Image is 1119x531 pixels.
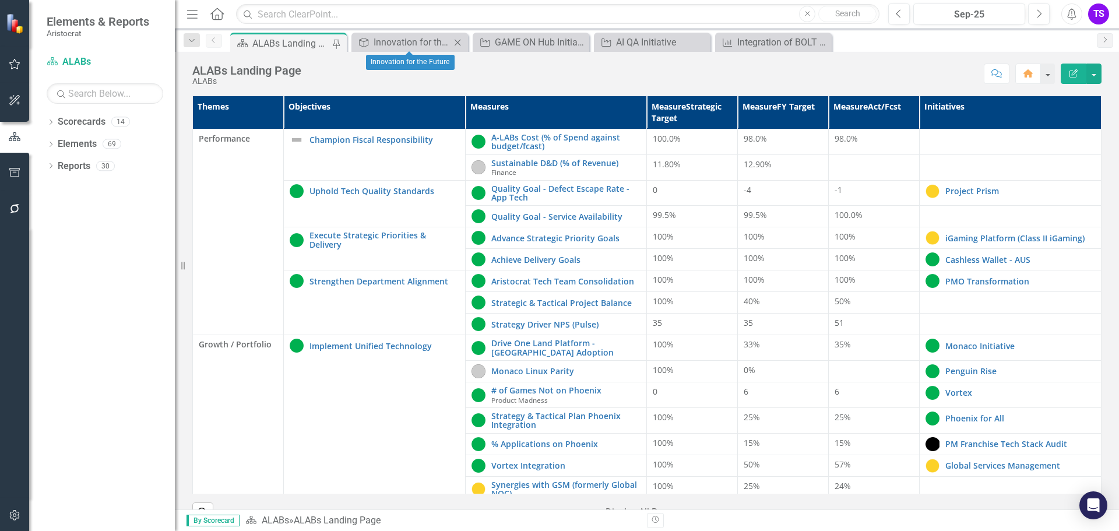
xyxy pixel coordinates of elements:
div: 30 [96,161,115,171]
img: On Track [471,274,485,288]
a: Strategy & Tactical Plan Phoenix Integration [491,412,641,430]
span: -1 [835,184,842,195]
a: Sustainable D&D (% of Revenue) [491,159,641,167]
img: On Track [290,274,304,288]
span: 50% [744,459,760,470]
span: 50% [835,296,851,307]
div: Open Intercom Messenger [1079,491,1107,519]
a: GAME ON Hub Initiative [476,35,586,50]
td: Double-Click to Edit Right Click for Context Menu [920,455,1102,476]
td: Double-Click to Edit Right Click for Context Menu [283,180,465,227]
span: 35 [744,317,753,328]
span: 15% [744,437,760,448]
input: Search Below... [47,83,163,104]
td: Double-Click to Edit Right Click for Context Menu [283,129,465,181]
span: 51 [835,317,844,328]
div: Innovation for the Future [366,55,455,70]
a: Advance Strategic Priority Goals [491,234,641,242]
div: Sep-25 [917,8,1021,22]
a: Uphold Tech Quality Standards [309,187,459,195]
span: 100% [653,252,674,263]
a: Innovation for the Future [354,35,451,50]
span: 40% [744,296,760,307]
a: Phoenix for All [945,414,1095,423]
td: Double-Click to Edit Right Click for Context Menu [465,270,647,292]
td: Double-Click to Edit Right Click for Context Menu [920,270,1102,292]
img: On Track [290,184,304,198]
span: 100% [744,252,765,263]
td: Double-Click to Edit Right Click for Context Menu [465,476,647,502]
td: Double-Click to Edit Right Click for Context Menu [920,227,1102,249]
button: Search [818,6,877,22]
td: Double-Click to Edit Right Click for Context Menu [465,249,647,270]
span: 0 [653,184,657,195]
div: 69 [103,139,121,149]
a: Synergies with GSM (formerly Global NOC) [491,480,641,498]
span: By Scorecard [186,515,240,526]
img: On Track [471,296,485,310]
span: 11.80% [653,159,681,170]
span: 35 [653,317,662,328]
div: Innovation for the Future [374,35,451,50]
td: Double-Click to Edit Right Click for Context Menu [920,180,1102,206]
img: On Track [290,233,304,247]
a: Strengthen Department Alignment [309,277,459,286]
span: 57% [835,459,851,470]
td: Double-Click to Edit Right Click for Context Menu [465,433,647,455]
img: On Track [471,209,485,223]
img: On Track [471,135,485,149]
span: 100% [653,412,674,423]
td: Double-Click to Edit Right Click for Context Menu [465,206,647,227]
div: ALABs Landing Page [252,36,329,51]
span: 100% [653,339,674,350]
span: 100% [744,231,765,242]
span: 98.0% [744,133,767,144]
span: Performance [199,133,277,145]
td: Double-Click to Edit Right Click for Context Menu [465,129,647,155]
span: 35% [835,339,851,350]
td: Double-Click to Edit Right Click for Context Menu [465,407,647,433]
span: 33% [744,339,760,350]
span: 100% [835,231,856,242]
td: Double-Click to Edit Right Click for Context Menu [920,335,1102,361]
span: Growth / Portfolio [199,339,277,350]
img: On Track [926,274,939,288]
span: 12.90% [744,159,772,170]
span: Search [835,9,860,18]
a: AI QA Initiative [597,35,708,50]
a: % Applications on Phoenix [491,439,641,448]
a: Strategic & Tactical Project Balance [491,298,641,307]
td: Double-Click to Edit Right Click for Context Menu [283,270,465,335]
a: A-LABs Cost (% of Spend against budget/fcast) [491,133,641,151]
img: On Track [290,339,304,353]
span: 25% [835,412,851,423]
span: -4 [744,184,751,195]
a: Global Services Management [945,461,1095,470]
img: Not Started [471,364,485,378]
a: iGaming Platform (Class II iGaming) [945,234,1095,242]
a: ALABs [262,515,289,526]
td: Double-Click to Edit Right Click for Context Menu [283,335,465,502]
span: 100% [653,459,674,470]
input: Search ClearPoint... [236,4,879,24]
span: 99.5% [653,209,676,220]
img: ClearPoint Strategy [6,13,27,34]
img: On Track [471,437,485,451]
td: Double-Click to Edit Right Click for Context Menu [465,361,647,382]
span: 100.0% [653,133,681,144]
div: Integration of BOLT and Roxstar GDKs [737,35,829,50]
img: At Risk [926,231,939,245]
img: On Track [471,413,485,427]
span: 100% [653,480,674,491]
a: Drive One Land Platform - [GEOGRAPHIC_DATA] Adoption [491,339,641,357]
img: On Track [926,386,939,400]
div: GAME ON Hub Initiative [495,35,586,50]
td: Double-Click to Edit Right Click for Context Menu [920,433,1102,455]
img: Not Defined [290,133,304,147]
span: 100% [653,274,674,285]
a: Integration of BOLT and Roxstar GDKs [718,35,829,50]
a: ALABs [47,55,163,69]
span: 98.0% [835,133,858,144]
img: On Track [471,341,485,355]
span: 24% [835,480,851,491]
